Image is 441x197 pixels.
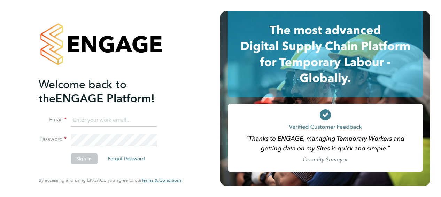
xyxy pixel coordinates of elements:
[102,153,150,164] button: Forgot Password
[39,177,181,183] span: By accessing and using ENGAGE you agree to our
[71,153,97,164] button: Sign In
[71,114,157,127] input: Enter your work email...
[141,178,181,183] a: Terms & Conditions
[39,78,126,105] span: Welcome back to the
[39,77,175,106] h2: ENGAGE Platform!
[39,136,67,143] label: Password
[39,116,67,124] label: Email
